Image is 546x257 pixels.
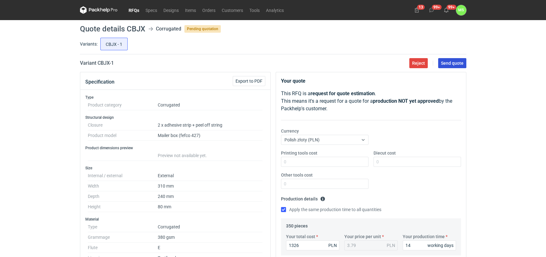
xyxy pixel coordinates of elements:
[158,191,263,202] dd: 240 mm
[158,222,263,232] dd: Corrugated
[441,5,451,15] button: 99+
[387,242,395,249] div: PLN
[80,41,98,47] label: Variants:
[438,58,466,68] button: Send quote
[441,61,464,65] span: Send quote
[344,233,381,240] label: Your price per unit
[158,100,263,110] dd: Corrugated
[160,6,182,14] a: Designs
[427,242,453,249] div: working days
[284,137,320,142] span: Polish złoty (PLN)
[281,90,461,112] p: This RFQ is a . This means it's a request for a quote for a by the Packhelp's customer.
[88,202,158,212] dt: Height
[88,130,158,141] dt: Product model
[412,5,422,15] button: 13
[456,5,466,15] div: Magdalena Szumiło
[182,6,199,14] a: Items
[158,130,263,141] dd: Mailer box (fefco 427)
[374,157,461,167] input: 0
[85,115,265,120] h3: Structural design
[456,5,466,15] button: MS
[88,181,158,191] dt: Width
[373,98,439,104] strong: production NOT yet approved
[85,74,114,90] button: Specification
[412,61,425,65] span: Reject
[219,6,246,14] a: Customers
[403,233,445,240] label: Your production time
[158,120,263,130] dd: 2 x adhesive strip + peel off string
[85,95,265,100] h3: Type
[158,171,263,181] dd: External
[88,100,158,110] dt: Product category
[233,76,265,86] button: Export to PDF
[281,172,313,178] label: Other tools cost
[158,202,263,212] dd: 80 mm
[199,6,219,14] a: Orders
[88,232,158,243] dt: Grammage
[281,78,305,84] strong: Your quote
[374,150,396,156] label: Diecut cost
[85,166,265,171] h3: Size
[246,6,263,14] a: Tools
[328,242,337,249] div: PLN
[286,233,315,240] label: Your total cost
[158,181,263,191] dd: 310 mm
[88,243,158,253] dt: Flute
[125,6,142,14] a: RFQs
[158,153,207,158] span: Preview not available yet.
[85,217,265,222] h3: Material
[427,5,437,15] button: 99+
[403,240,456,250] input: 0
[409,58,428,68] button: Reject
[80,25,145,33] h1: Quote details CBJX
[88,120,158,130] dt: Closure
[281,128,299,134] label: Currency
[310,90,375,96] strong: request for quote estimation
[286,221,308,228] legend: 350 pieces
[156,25,181,33] div: Corrugated
[88,222,158,232] dt: Type
[158,243,263,253] dd: E
[85,145,265,150] h3: Product dimensions preview
[100,38,128,50] label: CBJX - 1
[80,59,114,67] h2: Variant CBJX - 1
[286,240,339,250] input: 0
[80,6,118,14] svg: Packhelp Pro
[281,150,317,156] label: Printing tools cost
[158,232,263,243] dd: 380 gsm
[281,157,368,167] input: 0
[88,191,158,202] dt: Depth
[281,194,325,201] legend: Production details
[281,179,368,189] input: 0
[142,6,160,14] a: Specs
[184,25,221,33] span: Pending quotation
[263,6,287,14] a: Analytics
[88,171,158,181] dt: Internal / external
[281,206,381,213] label: Apply the same production time to all quantities
[236,79,262,83] span: Export to PDF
